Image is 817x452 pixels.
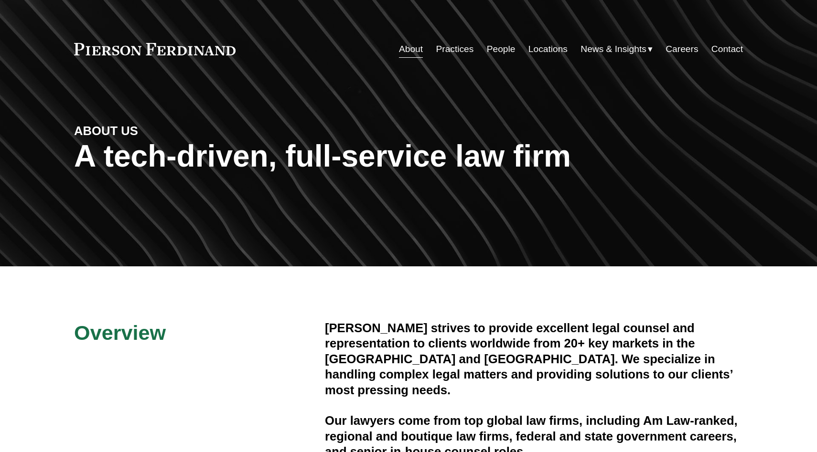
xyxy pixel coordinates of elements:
[325,320,743,398] h4: [PERSON_NAME] strives to provide excellent legal counsel and representation to clients worldwide ...
[487,40,516,58] a: People
[399,40,423,58] a: About
[74,139,743,174] h1: A tech-driven, full-service law firm
[436,40,473,58] a: Practices
[711,40,743,58] a: Contact
[580,41,646,58] span: News & Insights
[580,40,653,58] a: folder dropdown
[74,321,166,344] span: Overview
[528,40,568,58] a: Locations
[74,124,138,137] strong: ABOUT US
[666,40,698,58] a: Careers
